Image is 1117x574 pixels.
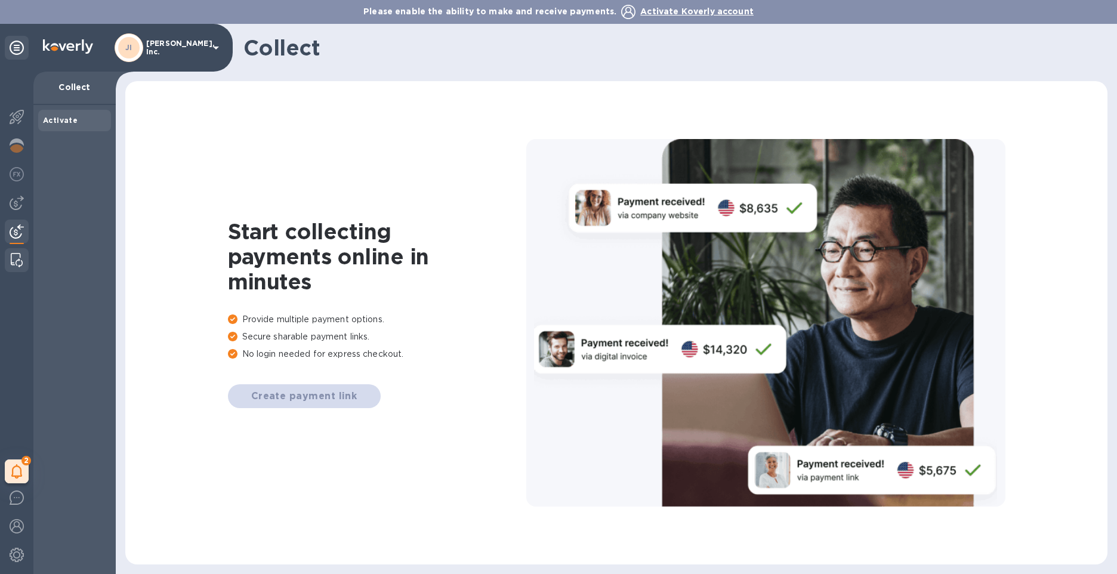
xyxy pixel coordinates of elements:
[5,36,29,60] div: Unpin categories
[43,116,78,125] b: Activate
[146,39,206,56] p: [PERSON_NAME], Inc.
[640,7,754,16] span: Activate Koverly account
[43,39,93,54] img: Logo
[228,313,526,326] p: Provide multiple payment options.
[228,331,526,343] p: Secure sharable payment links.
[228,348,526,360] p: No login needed for express checkout.
[125,43,132,52] b: JI
[43,81,106,93] p: Collect
[363,7,754,16] b: Please enable the ability to make and receive payments.
[10,167,24,181] img: Foreign exchange
[228,219,526,294] h1: Start collecting payments online in minutes
[21,456,31,465] span: 2
[243,35,1098,60] h1: Collect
